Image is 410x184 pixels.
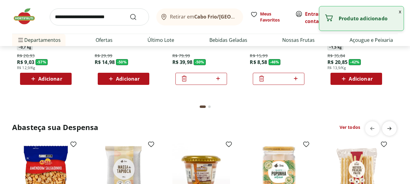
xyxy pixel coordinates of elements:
span: - 46 % [269,59,281,65]
span: R$ 20,85 [327,59,347,65]
button: Menu [17,33,24,47]
span: Departamentos [17,33,61,47]
a: Nossas Frutas [282,36,315,44]
span: R$ 39,98 [172,59,192,65]
a: Açougue e Peixaria [350,36,393,44]
a: Último Lote [147,36,174,44]
input: search [50,8,149,25]
a: Meus Favoritos [250,11,288,23]
span: R$ 35,84 [327,53,345,59]
button: Retirar emCabo Frio/[GEOGRAPHIC_DATA] [156,8,243,25]
button: Go to page 2 from fs-carousel [207,99,212,114]
span: Adicionar [116,76,140,81]
span: R$ 12,9/Kg [17,65,36,70]
span: - 50 % [194,59,206,65]
p: Produto adicionado [339,15,399,22]
button: Current page from fs-carousel [198,99,207,114]
span: Retirar em [170,14,237,19]
button: next [382,121,397,136]
span: R$ 20,93 [17,53,35,59]
span: R$ 29,99 [95,53,112,59]
a: Ver todos [340,124,360,130]
span: Adicionar [38,76,62,81]
button: previous [365,121,380,136]
span: R$ 15,99 [250,53,267,59]
span: ou [305,10,332,25]
span: R$ 13,9/Kg [327,65,346,70]
img: Hortifruti [12,7,42,25]
a: Entrar [305,11,320,17]
button: Adicionar [20,73,72,85]
button: Adicionar [98,73,149,85]
span: R$ 8,58 [250,59,267,65]
span: R$ 79,99 [172,53,190,59]
span: R$ 14,98 [95,59,115,65]
b: Cabo Frio/[GEOGRAPHIC_DATA] [194,13,269,20]
button: Fechar notificação [396,6,404,17]
h2: Abasteça sua Despensa [12,122,98,132]
span: - 50 % [116,59,128,65]
span: - 57 % [36,59,48,65]
span: Adicionar [349,76,372,81]
button: Adicionar [330,73,382,85]
span: R$ 9,03 [17,59,34,65]
span: - 42 % [349,59,361,65]
a: Criar conta [305,11,338,25]
span: Meus Favoritos [260,11,288,23]
a: Bebidas Geladas [209,36,247,44]
a: Ofertas [96,36,113,44]
span: ~ 1,5 kg [327,44,343,50]
button: Submit Search [130,13,144,21]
